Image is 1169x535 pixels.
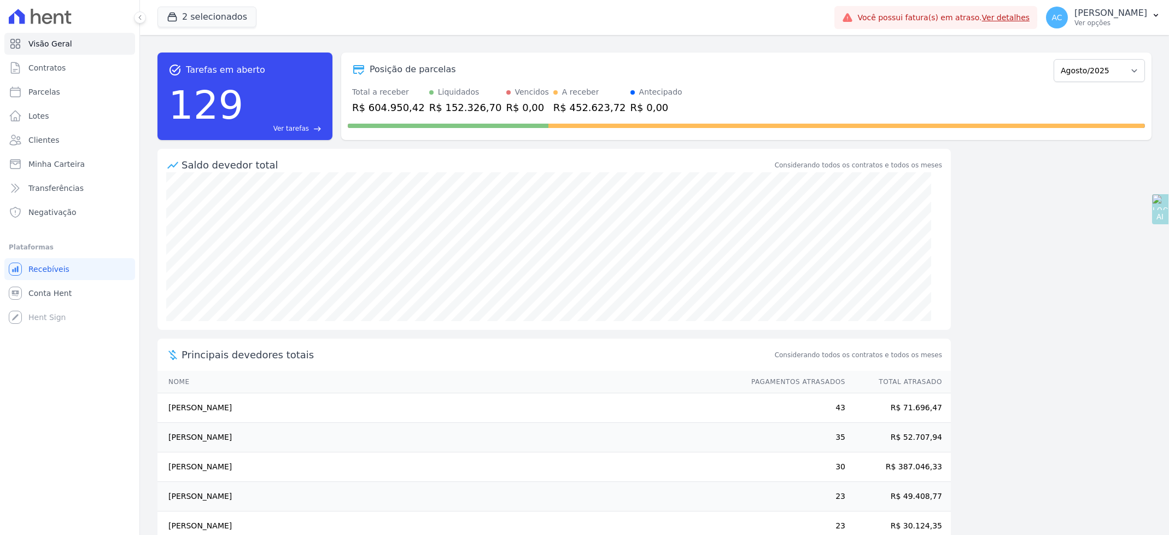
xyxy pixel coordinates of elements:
[4,201,135,223] a: Negativação
[186,63,265,77] span: Tarefas em aberto
[28,86,60,97] span: Parcelas
[157,423,741,452] td: [PERSON_NAME]
[775,350,942,360] span: Considerando todos os contratos e todos os meses
[157,482,741,511] td: [PERSON_NAME]
[846,371,951,393] th: Total Atrasado
[846,452,951,482] td: R$ 387.046,33
[4,258,135,280] a: Recebíveis
[168,77,243,133] div: 129
[28,264,69,275] span: Recebíveis
[157,7,256,27] button: 2 selecionados
[157,452,741,482] td: [PERSON_NAME]
[352,86,425,98] div: Total a receber
[28,135,59,146] span: Clientes
[157,371,741,393] th: Nome
[4,81,135,103] a: Parcelas
[846,393,951,423] td: R$ 71.696,47
[4,105,135,127] a: Lotes
[28,183,84,194] span: Transferências
[157,393,741,423] td: [PERSON_NAME]
[182,158,773,172] div: Saldo devedor total
[4,129,135,151] a: Clientes
[562,86,599,98] div: A receber
[28,111,49,121] span: Lotes
[775,160,942,170] div: Considerando todos os contratos e todos os meses
[429,100,502,115] div: R$ 152.326,70
[182,347,773,362] span: Principais devedores totais
[4,177,135,199] a: Transferências
[248,124,322,133] a: Ver tarefas east
[28,288,72,299] span: Conta Hent
[741,423,846,452] td: 35
[9,241,131,254] div: Plataformas
[553,100,626,115] div: R$ 452.623,72
[741,393,846,423] td: 43
[741,371,846,393] th: Pagamentos Atrasados
[352,100,425,115] div: R$ 604.950,42
[741,482,846,511] td: 23
[28,207,77,218] span: Negativação
[1074,8,1147,19] p: [PERSON_NAME]
[28,159,85,170] span: Minha Carteira
[741,452,846,482] td: 30
[639,86,682,98] div: Antecipado
[28,62,66,73] span: Contratos
[4,57,135,79] a: Contratos
[168,63,182,77] span: task_alt
[313,125,322,133] span: east
[1052,14,1062,21] span: AC
[506,100,549,115] div: R$ 0,00
[4,33,135,55] a: Visão Geral
[846,482,951,511] td: R$ 49.408,77
[1037,2,1169,33] button: AC [PERSON_NAME] Ver opções
[438,86,480,98] div: Liquidados
[273,124,309,133] span: Ver tarefas
[4,282,135,304] a: Conta Hent
[630,100,682,115] div: R$ 0,00
[370,63,456,76] div: Posição de parcelas
[982,13,1030,22] a: Ver detalhes
[1074,19,1147,27] p: Ver opções
[4,153,135,175] a: Minha Carteira
[28,38,72,49] span: Visão Geral
[846,423,951,452] td: R$ 52.707,94
[857,12,1030,24] span: Você possui fatura(s) em atraso.
[515,86,549,98] div: Vencidos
